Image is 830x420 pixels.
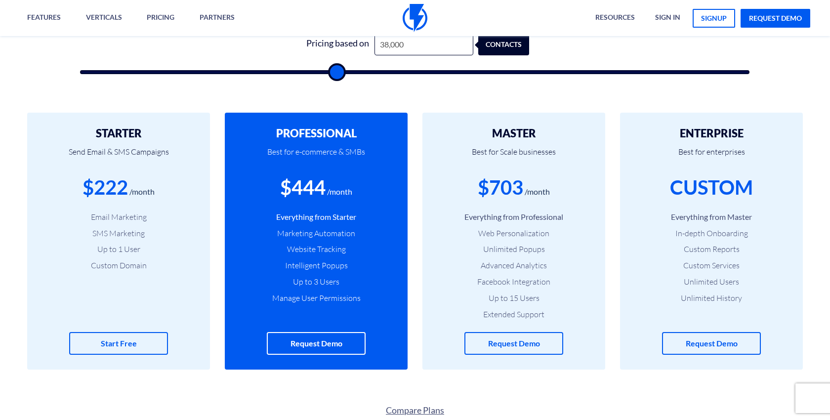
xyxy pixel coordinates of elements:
li: Advanced Analytics [437,260,590,271]
div: /month [327,186,352,198]
li: In-depth Onboarding [635,228,788,239]
li: Custom Services [635,260,788,271]
li: Custom Domain [42,260,195,271]
li: Everything from Master [635,211,788,223]
div: CUSTOM [670,173,753,202]
li: Extended Support [437,309,590,320]
div: $444 [280,173,326,202]
h2: ENTERPRISE [635,127,788,139]
div: $222 [83,173,128,202]
div: /month [129,186,155,198]
li: Web Personalization [437,228,590,239]
li: Unlimited Popups [437,244,590,255]
li: Intelligent Popups [240,260,393,271]
h2: MASTER [437,127,590,139]
p: Send Email & SMS Campaigns [42,140,195,173]
li: Email Marketing [42,211,195,223]
div: $703 [478,173,523,202]
a: signup [693,9,735,28]
li: Marketing Automation [240,228,393,239]
li: Up to 15 Users [437,293,590,304]
a: Request Demo [464,332,563,355]
li: Everything from Professional [437,211,590,223]
p: Best for e-commerce & SMBs [240,140,393,173]
div: contacts [484,34,535,56]
a: Request Demo [662,332,761,355]
li: SMS Marketing [42,228,195,239]
li: Manage User Permissions [240,293,393,304]
a: Request Demo [267,332,366,355]
li: Website Tracking [240,244,393,255]
li: Unlimited Users [635,276,788,288]
li: Up to 3 Users [240,276,393,288]
a: Start Free [69,332,168,355]
h2: STARTER [42,127,195,139]
h2: PROFESSIONAL [240,127,393,139]
li: Facebook Integration [437,276,590,288]
p: Best for Scale businesses [437,140,590,173]
li: Custom Reports [635,244,788,255]
li: Unlimited History [635,293,788,304]
div: Pricing based on [300,34,374,56]
p: Best for enterprises [635,140,788,173]
li: Everything from Starter [240,211,393,223]
div: /month [525,186,550,198]
li: Up to 1 User [42,244,195,255]
a: request demo [741,9,810,28]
